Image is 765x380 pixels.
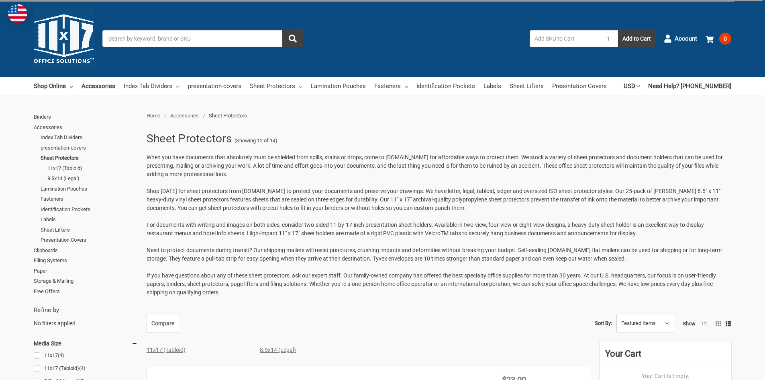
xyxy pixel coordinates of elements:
p: When you have documents that absolutely must be shielded from spills, stains or drops, come to [D... [147,153,731,179]
a: Storage & Mailing [34,276,138,286]
a: Fasteners [374,77,408,95]
a: Index Tab Dividers [41,132,138,143]
a: Lamination Pouches [41,184,138,194]
span: Account [675,34,697,43]
input: Add SKU to Cart [530,30,599,47]
h5: Refine by [34,306,138,315]
img: 11x17.com [34,8,94,69]
a: Shop Online [34,77,73,95]
button: Add to Cart [618,30,655,47]
span: (Showing 12 of 14) [235,137,277,145]
a: Index Tab Dividers [124,77,180,95]
a: Account [664,28,697,49]
a: Compare [147,314,179,333]
span: (4) [79,365,86,371]
a: Identification Pockets [416,77,475,95]
a: 11x17 [34,350,138,361]
a: Presentation Covers [552,77,607,95]
span: 0 [719,33,731,45]
a: Accessories [34,122,138,133]
h1: Sheet Protectors [147,128,232,149]
a: Home [147,113,160,119]
a: presentation-covers [41,143,138,153]
a: Need Help? [PHONE_NUMBER] [648,77,731,95]
a: 8.5x14 (Legal) [260,347,296,353]
a: Sheet Lifters [510,77,544,95]
a: Labels [483,77,501,95]
a: Identification Pockets [41,204,138,215]
a: Accessories [170,113,199,119]
p: If you have questions about any of these sheet protectors, ask our expert staff. Our family-owned... [147,271,731,297]
input: Search by keyword, brand or SKU [102,30,303,47]
p: Shop [DATE] for sheet protectors from [DOMAIN_NAME] to protect your documents and preserve your d... [147,187,731,212]
a: Lamination Pouches [311,77,366,95]
img: duty and tax information for United States [8,4,27,23]
a: Filing Systems [34,255,138,266]
span: (4) [58,352,64,358]
a: 11x17 (Tabloid) [34,363,138,374]
a: Fasteners [41,194,138,204]
label: Sort By: [595,317,612,329]
a: Free Offers [34,286,138,297]
a: 11x17 (Tabloid) [147,347,186,353]
a: Sheet Protectors [41,153,138,163]
a: Sheet Lifters [41,225,138,235]
a: Presentation Covers [41,235,138,245]
h5: Media Size [34,339,138,348]
a: Labels [41,214,138,225]
a: Accessories [82,77,115,95]
a: USD [624,77,640,95]
p: For documents with writing and images on both sides, consider two-sided 11-by-17-inch presentatio... [147,221,731,238]
span: Sheet Protectors [209,113,247,119]
a: Paper [34,266,138,276]
a: 8.5x14 (Legal) [47,173,138,184]
a: presentation-covers [188,77,241,95]
a: Binders [34,112,138,122]
p: Need to protect documents during transit? Our shipping mailers will resist punctures, crushing im... [147,246,731,263]
a: Sheet Protectors [250,77,302,95]
div: No filters applied [34,306,138,327]
a: 0 [706,28,731,49]
a: 11x17 (Tabloid) [47,163,138,174]
a: Clipboards [34,245,138,256]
